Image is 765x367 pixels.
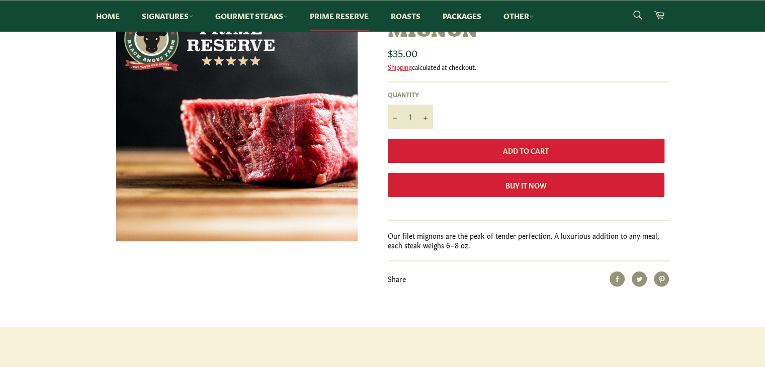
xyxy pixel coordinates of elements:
a: Packages [433,1,491,31]
span: $35.00 [388,45,417,59]
a: Gourmet Steaks [205,1,298,31]
a: Home [86,1,130,31]
button: Increase item quantity by one [418,105,433,129]
a: Prime Reserve [300,1,379,31]
span: Add to Cart [503,145,549,155]
label: Quantity [388,90,433,99]
button: Buy it now [388,173,664,197]
a: Shipping [388,62,412,71]
button: Reduce item quantity by one [388,105,403,129]
p: Our filet mignons are the peak of tender perfection. A luxurious addition to any meal, each steak... [388,231,669,250]
div: calculated at checkout. [388,62,669,71]
a: Roasts [381,1,431,31]
span: Share [388,273,406,284]
a: Other [493,1,544,31]
button: Add to Cart [388,139,664,163]
a: Signatures [132,1,203,31]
